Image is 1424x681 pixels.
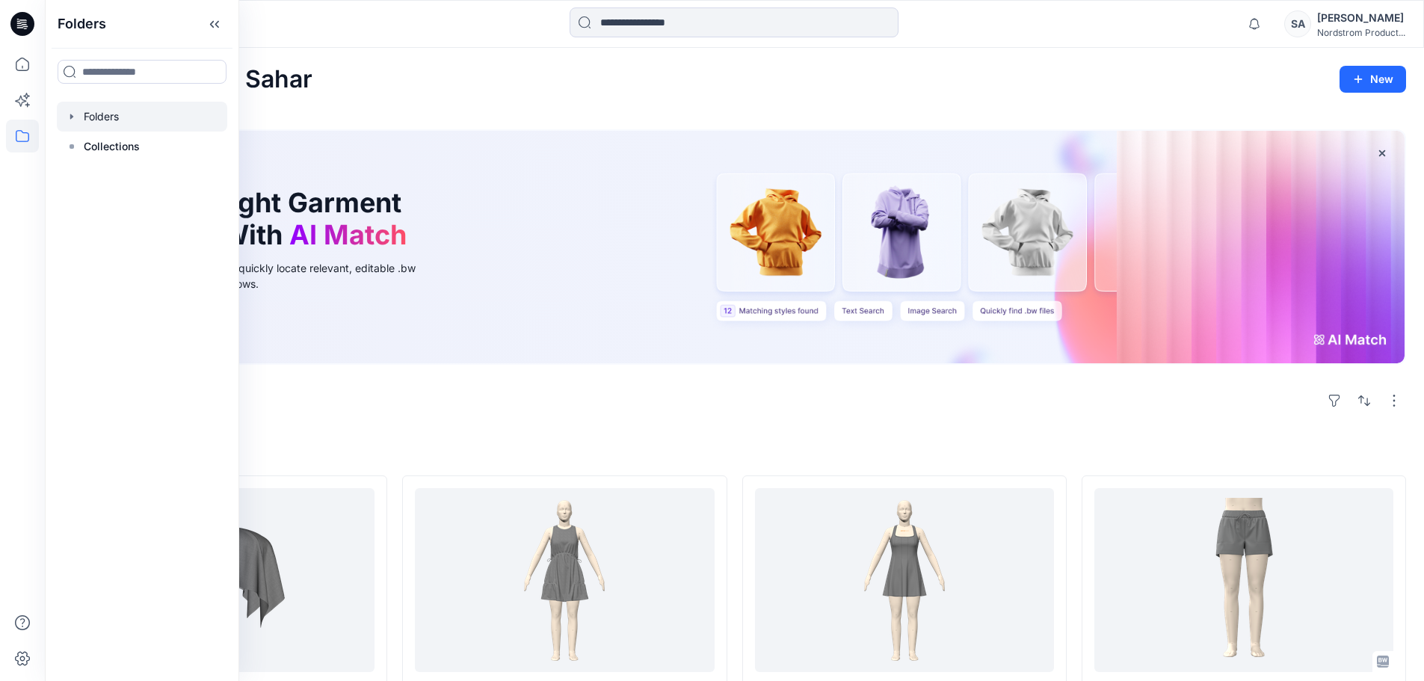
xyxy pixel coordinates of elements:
h4: Styles [63,443,1406,460]
div: [PERSON_NAME] [1317,9,1405,27]
a: MI466R1-3IN WV CN Elst Wst Short [1094,488,1393,673]
span: AI Match [289,218,407,251]
div: Nordstrom Product... [1317,27,1405,38]
div: SA [1284,10,1311,37]
button: New [1340,66,1406,93]
p: Collections [84,138,140,155]
a: NR522879MI_03_ECLAT [755,488,1054,673]
h1: Find the Right Garment Instantly With [100,187,414,251]
a: NR526220MI_3_ECLAT [415,488,714,673]
div: Use text or image search to quickly locate relevant, editable .bw files for faster design workflows. [100,260,437,292]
